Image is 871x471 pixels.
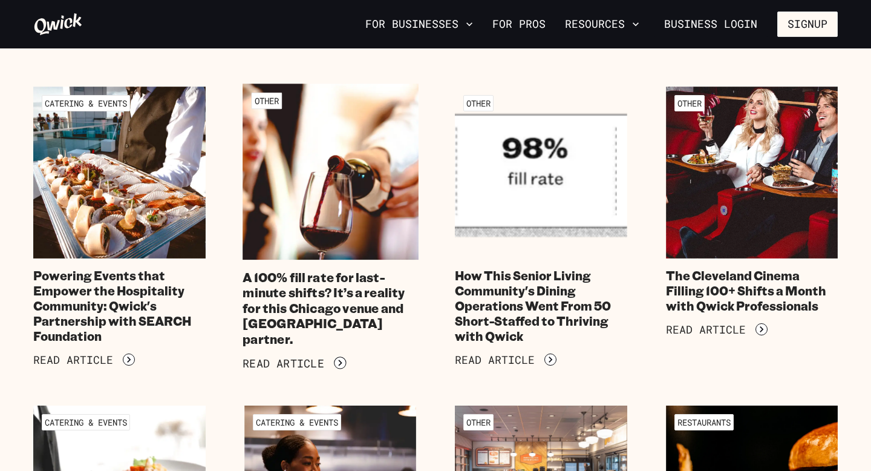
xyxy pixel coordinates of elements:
span: Read Article [33,354,113,367]
a: OtherHow This Senior Living Community's Dining Operations Went From 50 Short-Staffed to Thriving ... [455,87,627,367]
h4: A 100% fill rate for last-minute shifts? It’s a reality for this Chicago venue and [GEOGRAPHIC_DA... [243,269,418,347]
span: Catering & Events [253,414,341,430]
a: OtherThe Cleveland Cinema Filling 100+ Shifts a Month with Qwick ProfessionalsRead Article [666,87,838,367]
span: Read Article [455,354,535,367]
span: Other [463,95,494,111]
span: Catering & Events [42,95,130,111]
img: A 100% fill rate for last-minute shifts? It’s a reality for this Chicago venue and Qwick partner. [243,84,418,259]
span: Other [463,414,494,430]
span: Other [251,93,282,110]
a: Catering & EventsPowering Events that Empower the Hospitality Community: Qwick's Partnership with... [33,87,206,367]
span: Read Article [243,357,324,370]
h4: The Cleveland Cinema Filling 100+ Shifts a Month with Qwick Professionals [666,268,838,314]
a: OtherA 100% fill rate for last-minute shifts? It’s a reality for this Chicago venue and [GEOGRAPH... [243,84,418,370]
button: For Businesses [360,14,478,35]
span: Read Article [666,323,746,337]
a: Business Login [654,12,768,37]
button: Resources [560,14,644,35]
h4: How This Senior Living Community's Dining Operations Went From 50 Short-Staffed to Thriving with ... [455,268,627,344]
h4: Powering Events that Empower the Hospitality Community: Qwick's Partnership with SEARCH Foundation [33,268,206,344]
span: Other [674,95,705,111]
a: For Pros [488,14,550,35]
span: Restaurants [674,414,734,430]
img: How This Senior Living Community's Dining Operations Went From 50 Short-Staffed to Thriving with ... [455,87,627,259]
img: The Cleveland Cinema Filling 100+ Shifts a Month with Qwick Professionals [666,87,838,259]
img: Powering Events that Empower the Hospitality Community: Qwick's Partnership with SEARCH Foundation [33,87,206,259]
span: Catering & Events [42,414,130,430]
button: Signup [777,12,838,37]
